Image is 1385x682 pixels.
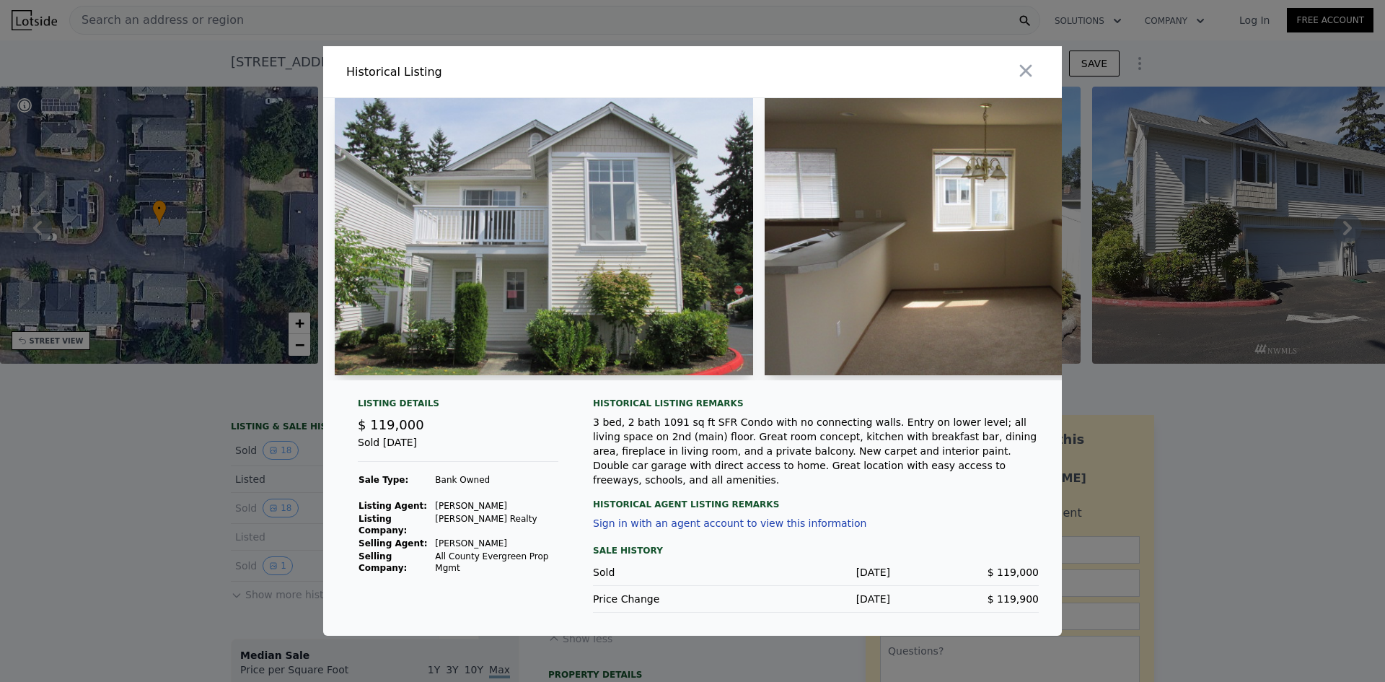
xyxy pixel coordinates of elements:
div: 3 bed, 2 bath 1091 sq ft SFR Condo with no connecting walls. Entry on lower level; all living spa... [593,415,1039,487]
td: [PERSON_NAME] [434,499,558,512]
div: Sold [593,565,742,580]
div: [DATE] [742,565,890,580]
strong: Listing Company: [359,514,407,535]
strong: Selling Agent: [359,538,428,548]
div: Sold [DATE] [358,435,558,462]
img: Property Img [335,98,753,375]
div: Price Change [593,592,742,606]
button: Sign in with an agent account to view this information [593,517,866,529]
img: Property Img [765,98,1183,375]
strong: Listing Agent: [359,501,427,511]
strong: Sale Type: [359,475,408,485]
div: Listing Details [358,398,558,415]
strong: Selling Company: [359,551,407,573]
td: All County Evergreen Prop Mgmt [434,550,558,574]
div: Historical Listing [346,64,687,81]
span: $ 119,900 [988,593,1039,605]
td: [PERSON_NAME] [434,537,558,550]
div: Sale History [593,542,1039,559]
div: Historical Agent Listing Remarks [593,487,1039,510]
span: $ 119,000 [988,567,1039,578]
td: [PERSON_NAME] Realty [434,512,558,537]
div: [DATE] [742,592,890,606]
span: $ 119,000 [358,417,424,432]
td: Bank Owned [434,473,558,486]
div: Historical Listing remarks [593,398,1039,409]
